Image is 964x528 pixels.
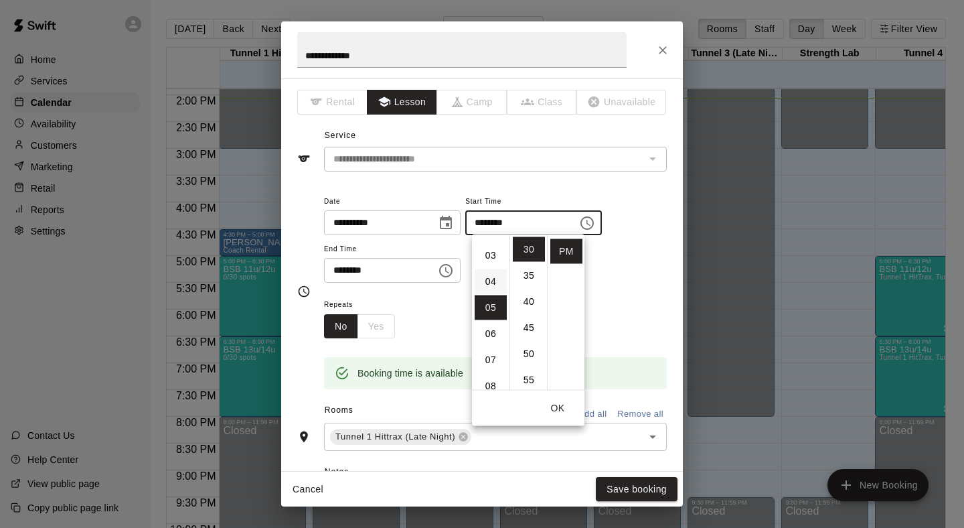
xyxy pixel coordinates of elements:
[513,263,545,288] li: 35 minutes
[330,430,461,444] span: Tunnel 1 Hittrax (Late Night)
[437,90,507,115] span: The type of an existing booking cannot be changed
[297,430,311,444] svg: Rooms
[324,314,358,339] button: No
[324,296,406,314] span: Repeats
[324,241,461,259] span: End Time
[509,235,547,390] ul: Select minutes
[513,289,545,314] li: 40 minutes
[475,243,507,268] li: 3 hours
[577,90,667,115] span: The type of an existing booking cannot be changed
[550,239,582,264] li: PM
[475,348,507,373] li: 7 hours
[324,147,667,172] div: The service of an existing booking cannot be changed
[547,235,584,390] ul: Select meridiem
[513,316,545,340] li: 45 minutes
[513,342,545,367] li: 50 minutes
[571,404,614,425] button: Add all
[643,427,662,446] button: Open
[507,90,578,115] span: The type of an existing booking cannot be changed
[330,429,471,445] div: Tunnel 1 Hittrax (Late Night)
[432,257,459,284] button: Choose time, selected time is 6:15 PM
[475,295,507,320] li: 5 hours
[513,368,545,393] li: 55 minutes
[465,193,602,211] span: Start Time
[475,269,507,294] li: 4 hours
[432,210,459,237] button: Choose date, selected date is Sep 16, 2025
[536,396,579,421] button: OK
[475,374,507,399] li: 8 hours
[513,237,545,262] li: 30 minutes
[472,235,509,390] ul: Select hours
[651,38,675,62] button: Close
[475,322,507,346] li: 6 hours
[614,404,667,425] button: Remove all
[596,477,677,502] button: Save booking
[325,462,667,483] span: Notes
[297,152,311,166] svg: Service
[324,314,395,339] div: outlined button group
[324,193,461,211] span: Date
[297,90,368,115] span: The type of an existing booking cannot be changed
[325,131,356,140] span: Service
[574,210,600,237] button: Choose time, selected time is 5:30 PM
[325,405,353,415] span: Rooms
[357,361,463,385] div: Booking time is available
[297,285,311,298] svg: Timing
[367,90,437,115] button: Lesson
[287,477,329,502] button: Cancel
